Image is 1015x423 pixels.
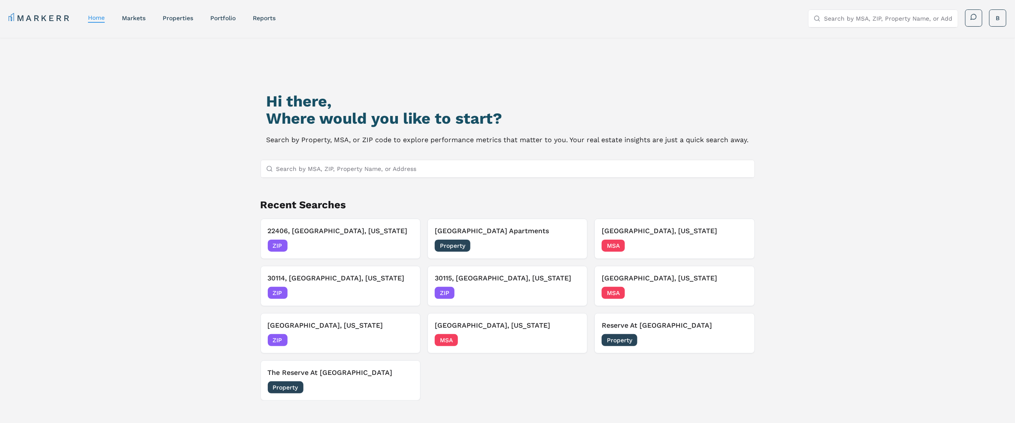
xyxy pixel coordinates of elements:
h3: 22406, [GEOGRAPHIC_DATA], [US_STATE] [268,226,413,236]
a: Portfolio [210,15,236,21]
span: [DATE] [561,336,580,344]
span: B [996,14,1000,22]
span: MSA [602,240,625,252]
h3: 30115, [GEOGRAPHIC_DATA], [US_STATE] [435,273,580,283]
span: [DATE] [728,336,748,344]
h3: [GEOGRAPHIC_DATA] Apartments [435,226,580,236]
span: MSA [435,334,458,346]
span: [DATE] [728,241,748,250]
a: MARKERR [9,12,71,24]
h3: [GEOGRAPHIC_DATA], [US_STATE] [602,273,747,283]
span: Property [268,381,303,393]
a: reports [253,15,276,21]
a: properties [163,15,193,21]
button: [GEOGRAPHIC_DATA], [US_STATE]ZIP[DATE] [261,313,421,353]
span: [DATE] [561,241,580,250]
span: [DATE] [728,289,748,297]
span: ZIP [268,240,288,252]
span: Property [435,240,470,252]
h3: [GEOGRAPHIC_DATA], [US_STATE] [268,320,413,331]
span: [DATE] [394,383,413,392]
h3: Reserve At [GEOGRAPHIC_DATA] [602,320,747,331]
h3: [GEOGRAPHIC_DATA], [US_STATE] [435,320,580,331]
a: home [88,14,105,21]
button: 30115, [GEOGRAPHIC_DATA], [US_STATE]ZIP[DATE] [427,266,588,306]
span: [DATE] [561,289,580,297]
input: Search by MSA, ZIP, Property Name, or Address [824,10,953,27]
span: [DATE] [394,336,413,344]
span: [DATE] [394,289,413,297]
a: markets [122,15,145,21]
h3: [GEOGRAPHIC_DATA], [US_STATE] [602,226,747,236]
span: MSA [602,287,625,299]
button: [GEOGRAPHIC_DATA], [US_STATE]MSA[DATE] [427,313,588,353]
h3: 30114, [GEOGRAPHIC_DATA], [US_STATE] [268,273,413,283]
span: Property [602,334,637,346]
button: [GEOGRAPHIC_DATA], [US_STATE]MSA[DATE] [594,219,754,259]
h2: Where would you like to start? [267,110,749,127]
button: 22406, [GEOGRAPHIC_DATA], [US_STATE]ZIP[DATE] [261,219,421,259]
button: [GEOGRAPHIC_DATA] ApartmentsProperty[DATE] [427,219,588,259]
span: ZIP [435,287,454,299]
button: Reserve At [GEOGRAPHIC_DATA]Property[DATE] [594,313,754,353]
h2: Recent Searches [261,198,755,212]
span: ZIP [268,287,288,299]
span: ZIP [268,334,288,346]
h3: The Reserve At [GEOGRAPHIC_DATA] [268,368,413,378]
p: Search by Property, MSA, or ZIP code to explore performance metrics that matter to you. Your real... [267,134,749,146]
h1: Hi there, [267,93,749,110]
button: 30114, [GEOGRAPHIC_DATA], [US_STATE]ZIP[DATE] [261,266,421,306]
button: The Reserve At [GEOGRAPHIC_DATA]Property[DATE] [261,360,421,401]
button: [GEOGRAPHIC_DATA], [US_STATE]MSA[DATE] [594,266,754,306]
button: B [989,9,1006,27]
span: [DATE] [394,241,413,250]
input: Search by MSA, ZIP, Property Name, or Address [276,160,749,177]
